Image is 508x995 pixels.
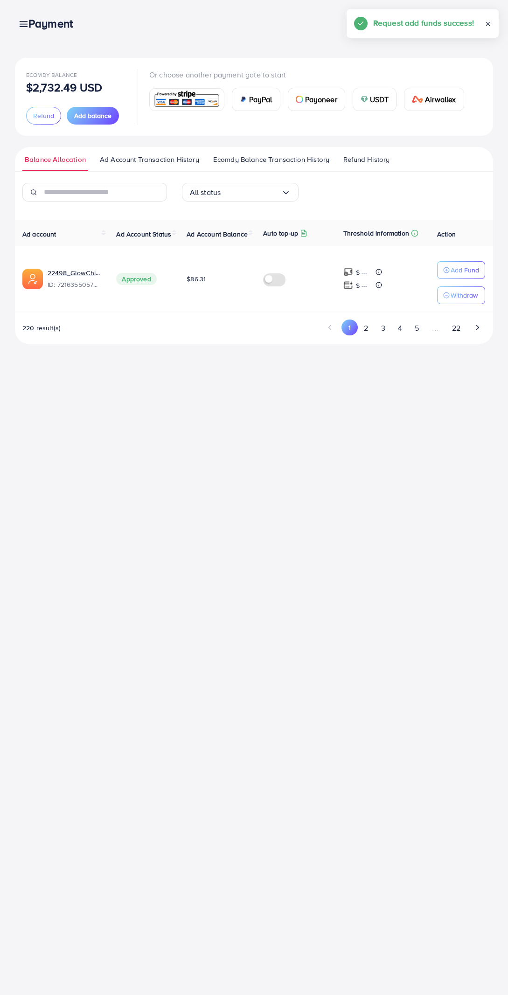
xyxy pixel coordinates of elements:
[153,90,221,110] img: card
[288,88,345,111] a: cardPayoneer
[343,228,409,239] p: Threshold information
[451,264,479,276] p: Add Fund
[22,269,43,289] img: ic-ads-acc.e4c84228.svg
[116,273,156,285] span: Approved
[361,96,368,103] img: card
[322,320,486,337] ul: Pagination
[22,230,56,239] span: Ad account
[353,88,397,111] a: cardUSDT
[343,280,353,290] img: top-up amount
[28,17,80,30] h3: Payment
[358,320,375,337] button: Go to page 2
[373,17,474,29] h5: Request add funds success!
[425,94,456,105] span: Airwallex
[437,261,485,279] button: Add Fund
[26,82,102,93] p: $2,732.49 USD
[190,185,221,200] span: All status
[343,267,353,277] img: top-up amount
[22,323,61,333] span: 220 result(s)
[187,230,248,239] span: Ad Account Balance
[451,290,478,301] p: Withdraw
[240,96,247,103] img: card
[356,280,368,291] p: $ ---
[48,268,101,290] div: <span class='underline'>22498_GlowChill_1680209291430</span></br>7216355057040670722
[149,88,224,111] a: card
[67,107,119,125] button: Add balance
[263,228,298,239] p: Auto top-up
[412,96,423,103] img: card
[25,154,86,165] span: Balance Allocation
[375,320,391,337] button: Go to page 3
[468,953,501,988] iframe: Chat
[343,154,390,165] span: Refund History
[232,88,280,111] a: cardPayPal
[296,96,303,103] img: card
[149,69,472,80] p: Or choose another payment gate to start
[356,267,368,278] p: $ ---
[48,280,101,289] span: ID: 7216355057040670722
[437,230,456,239] span: Action
[100,154,199,165] span: Ad Account Transaction History
[391,320,408,337] button: Go to page 4
[469,320,486,335] button: Go to next page
[74,111,111,120] span: Add balance
[182,183,299,202] div: Search for option
[221,185,281,200] input: Search for option
[445,320,466,337] button: Go to page 22
[305,94,337,105] span: Payoneer
[116,230,171,239] span: Ad Account Status
[26,71,77,79] span: Ecomdy Balance
[408,320,425,337] button: Go to page 5
[26,107,61,125] button: Refund
[249,94,272,105] span: PayPal
[213,154,329,165] span: Ecomdy Balance Transaction History
[437,286,485,304] button: Withdraw
[404,88,464,111] a: cardAirwallex
[187,274,206,284] span: $86.31
[341,320,358,335] button: Go to page 1
[48,268,101,278] a: 22498_GlowChill_1680209291430
[370,94,389,105] span: USDT
[33,111,54,120] span: Refund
